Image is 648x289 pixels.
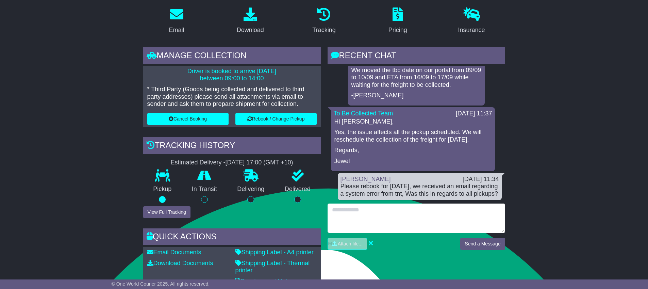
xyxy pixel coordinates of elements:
p: Regards, [334,147,492,154]
span: © One World Courier 2025. All rights reserved. [112,281,210,287]
div: Manage collection [143,47,321,66]
button: Rebook / Change Pickup [235,113,317,125]
div: [DATE] 11:34 [463,176,499,183]
p: * Third Party (Goods being collected and delivered to third party addresses) please send all atta... [147,86,317,108]
div: [DATE] 11:37 [456,110,492,117]
a: To Be Collected Team [334,110,393,117]
a: Shipping Label - A4 printer [235,249,314,256]
div: Pricing [388,26,407,35]
p: -[PERSON_NAME] [351,92,481,99]
p: Jewel [334,158,492,165]
p: Delivering [227,186,275,193]
a: Download [232,5,268,37]
p: Pickup [143,186,182,193]
a: [PERSON_NAME] [340,176,391,182]
a: Email [164,5,188,37]
p: Driver is booked to arrive [DATE] between 09:00 to 14:00 [147,68,317,82]
a: Insurance [454,5,489,37]
p: Delivered [275,186,321,193]
div: [DATE] 17:00 (GMT +10) [226,159,293,166]
div: Tracking [312,26,335,35]
div: RECENT CHAT [328,47,505,66]
a: Pricing [384,5,412,37]
a: Download Documents [147,260,213,267]
button: View Full Tracking [143,206,190,218]
div: Download [237,26,264,35]
a: Consignment Note [235,278,291,285]
div: Please rebook for [DATE], we received an email regarding a system error from tnt, Was this in reg... [340,183,499,197]
div: Tracking history [143,137,321,156]
a: Email Documents [147,249,201,256]
p: Hi [PERSON_NAME], [334,118,492,126]
p: We moved the tbc date on our portal from 09/09 to 10/09 and ETA from 16/09 to 17/09 while waiting... [351,67,481,89]
div: Quick Actions [143,228,321,247]
button: Cancel Booking [147,113,229,125]
a: Shipping Label - Thermal printer [235,260,310,274]
p: In Transit [182,186,227,193]
div: Email [169,26,184,35]
button: Send a Message [460,238,505,250]
p: Yes, the issue affects all the pickup scheduled. We will reschedule the collection of the freight... [334,129,492,143]
div: Estimated Delivery - [143,159,321,166]
a: Tracking [308,5,340,37]
div: Insurance [458,26,485,35]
